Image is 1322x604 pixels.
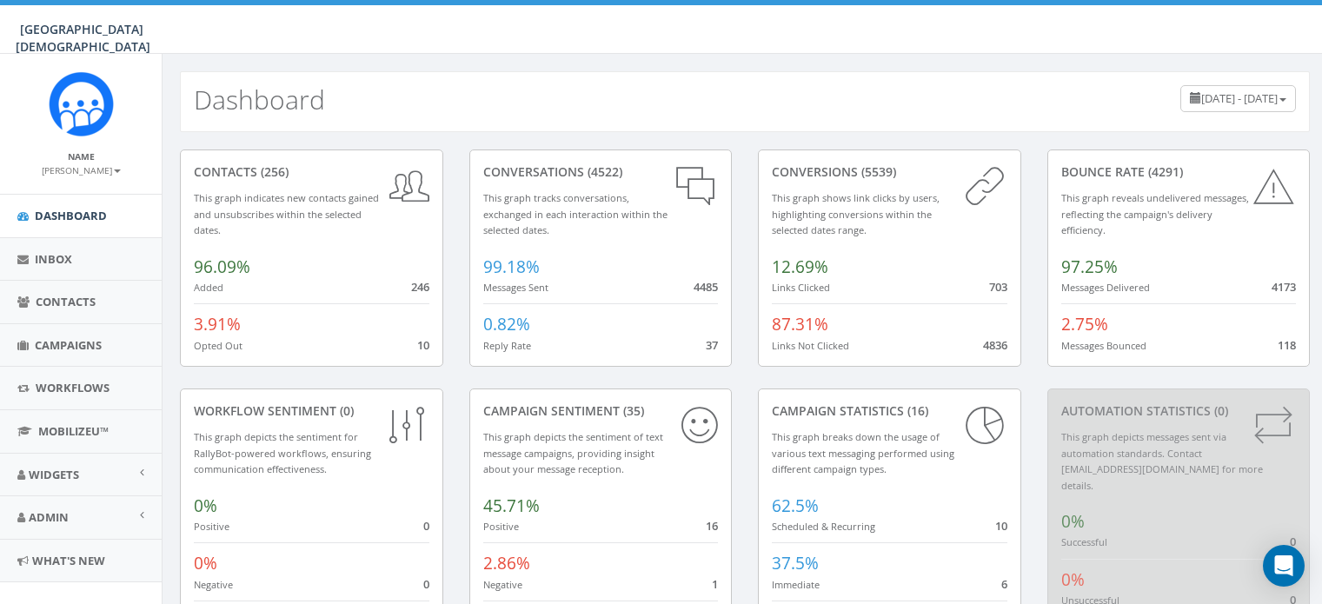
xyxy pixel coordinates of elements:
span: 10 [417,337,429,353]
span: 0 [423,576,429,592]
span: Admin [29,509,69,525]
span: Widgets [29,467,79,482]
a: [PERSON_NAME] [42,162,121,177]
small: Negative [483,578,522,591]
small: This graph depicts the sentiment for RallyBot-powered workflows, ensuring communication effective... [194,430,371,475]
div: Campaign Statistics [772,402,1007,420]
span: 4173 [1272,279,1296,295]
span: Contacts [36,294,96,309]
span: [DATE] - [DATE] [1201,90,1278,106]
div: Open Intercom Messenger [1263,545,1305,587]
span: (4522) [584,163,622,180]
small: Immediate [772,578,820,591]
span: 0% [1061,568,1085,591]
small: This graph depicts the sentiment of text message campaigns, providing insight about your message ... [483,430,663,475]
span: 0% [194,552,217,574]
span: 118 [1278,337,1296,353]
small: Messages Delivered [1061,281,1150,294]
span: 87.31% [772,313,828,335]
span: 0% [1061,510,1085,533]
small: Negative [194,578,233,591]
span: 16 [706,518,718,534]
span: Workflows [36,380,110,395]
small: Messages Sent [483,281,548,294]
span: 6 [1001,576,1007,592]
span: 10 [995,518,1007,534]
span: 99.18% [483,256,540,278]
span: (0) [336,402,354,419]
span: (4291) [1145,163,1183,180]
span: 12.69% [772,256,828,278]
small: Name [68,150,95,163]
div: Campaign Sentiment [483,402,719,420]
div: contacts [194,163,429,181]
small: This graph breaks down the usage of various text messaging performed using different campaign types. [772,430,954,475]
span: (16) [904,402,928,419]
span: 45.71% [483,494,540,517]
small: This graph indicates new contacts gained and unsubscribes within the selected dates. [194,191,379,236]
span: 2.86% [483,552,530,574]
span: [GEOGRAPHIC_DATA][DEMOGRAPHIC_DATA] [16,21,150,55]
small: Successful [1061,535,1107,548]
small: Positive [194,520,229,533]
small: Added [194,281,223,294]
small: This graph shows link clicks by users, highlighting conversions within the selected dates range. [772,191,940,236]
div: Workflow Sentiment [194,402,429,420]
span: 4836 [983,337,1007,353]
span: 97.25% [1061,256,1118,278]
span: (0) [1211,402,1228,419]
span: 0.82% [483,313,530,335]
span: Inbox [35,251,72,267]
div: Bounce Rate [1061,163,1297,181]
span: 0 [1290,534,1296,549]
small: Reply Rate [483,339,531,352]
small: Opted Out [194,339,242,352]
span: 4485 [694,279,718,295]
span: (5539) [858,163,896,180]
div: Automation Statistics [1061,402,1297,420]
span: Dashboard [35,208,107,223]
span: 37 [706,337,718,353]
span: 37.5% [772,552,819,574]
span: What's New [32,553,105,568]
small: This graph tracks conversations, exchanged in each interaction within the selected dates. [483,191,668,236]
span: 1 [712,576,718,592]
div: conversations [483,163,719,181]
span: 246 [411,279,429,295]
small: [PERSON_NAME] [42,164,121,176]
small: Links Clicked [772,281,830,294]
small: Links Not Clicked [772,339,849,352]
span: 0 [423,518,429,534]
small: This graph reveals undelivered messages, reflecting the campaign's delivery efficiency. [1061,191,1249,236]
span: 3.91% [194,313,241,335]
small: Messages Bounced [1061,339,1146,352]
div: conversions [772,163,1007,181]
h2: Dashboard [194,85,325,114]
span: 703 [989,279,1007,295]
span: Campaigns [35,337,102,353]
span: 62.5% [772,494,819,517]
small: Scheduled & Recurring [772,520,875,533]
span: MobilizeU™ [38,423,109,439]
span: 2.75% [1061,313,1108,335]
span: 0% [194,494,217,517]
small: Positive [483,520,519,533]
span: (256) [257,163,289,180]
small: This graph depicts messages sent via automation standards. Contact [EMAIL_ADDRESS][DOMAIN_NAME] f... [1061,430,1263,492]
span: 96.09% [194,256,250,278]
img: Rally_Corp_Icon_1.png [49,71,114,136]
span: (35) [620,402,644,419]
